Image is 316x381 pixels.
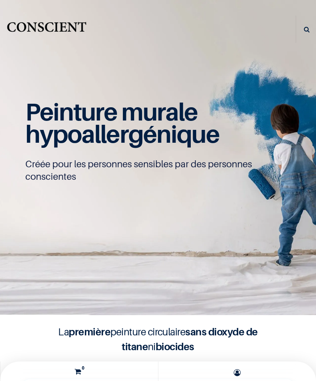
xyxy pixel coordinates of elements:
[25,97,198,126] span: Peinture murale
[6,19,87,40] a: Logo of Conscient
[80,365,86,371] sup: 0
[22,324,295,354] h4: La peinture circulaire ni
[122,326,258,353] b: sans dioxyde de titane
[69,326,110,338] b: première
[25,158,291,183] p: Créée pour les personnes sensibles par des personnes conscientes
[156,340,194,353] b: biocides
[6,19,87,40] img: Conscient
[2,362,156,381] a: 0
[25,119,219,148] span: hypoallergénique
